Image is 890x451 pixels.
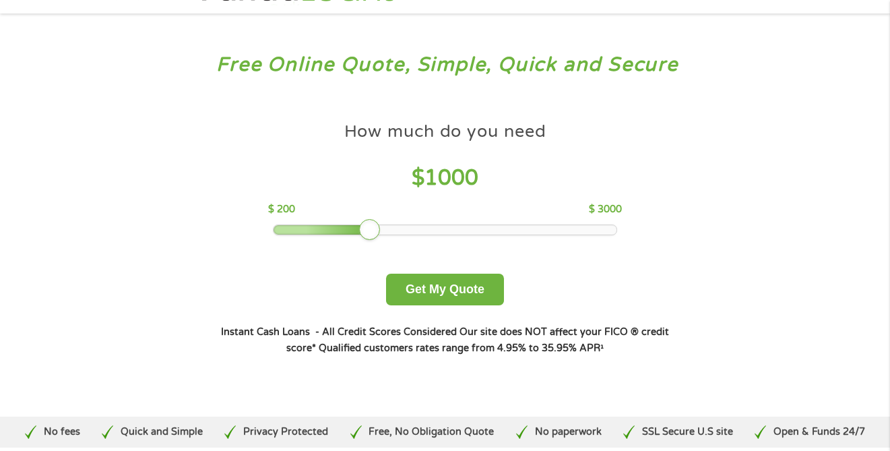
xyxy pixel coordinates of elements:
[268,202,295,217] p: $ 200
[243,425,328,440] p: Privacy Protected
[221,326,457,338] strong: Instant Cash Loans - All Credit Scores Considered
[773,425,865,440] p: Open & Funds 24/7
[369,425,494,440] p: Free, No Obligation Quote
[44,425,80,440] p: No fees
[589,202,622,217] p: $ 3000
[319,342,604,354] strong: Qualified customers rates range from 4.95% to 35.95% APR¹
[535,425,602,440] p: No paperwork
[642,425,733,440] p: SSL Secure U.S site
[121,425,203,440] p: Quick and Simple
[39,53,852,78] h3: Free Online Quote, Simple, Quick and Secure
[286,326,669,354] strong: Our site does NOT affect your FICO ® credit score*
[424,165,478,191] span: 1000
[386,274,504,305] button: Get My Quote
[268,164,622,192] h4: $
[344,121,546,143] h4: How much do you need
